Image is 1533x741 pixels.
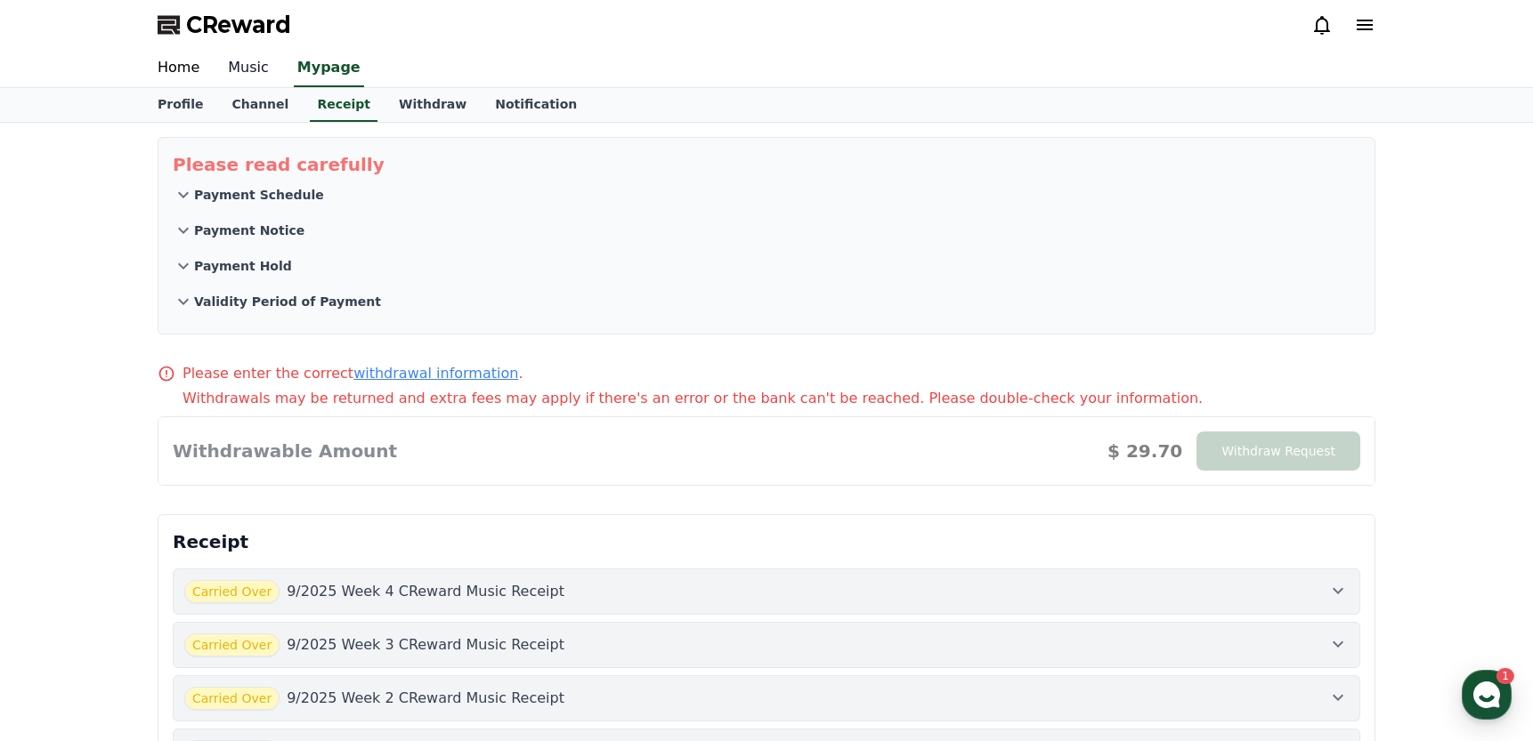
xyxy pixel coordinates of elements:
p: Please enter the correct . [182,363,523,384]
p: Withdrawals may be returned and extra fees may apply if there's an error or the bank can't be rea... [182,388,1375,409]
a: Withdraw [385,88,481,122]
span: Carried Over [184,580,280,603]
span: 1 [181,563,187,577]
p: 9/2025 Week 2 CReward Music Receipt [287,688,564,709]
a: Mypage [294,50,364,87]
a: Profile [143,88,217,122]
button: Carried Over 9/2025 Week 4 CReward Music Receipt [173,568,1360,615]
span: Carried Over [184,633,280,656]
span: Settings [264,591,307,605]
a: CReward [158,11,291,39]
a: Home [143,50,214,87]
button: Payment Notice [173,213,1360,248]
a: Music [214,50,283,87]
span: Messages [148,592,200,606]
a: Home [5,564,118,608]
button: Payment Schedule [173,177,1360,213]
button: Validity Period of Payment [173,284,1360,319]
p: Receipt [173,529,1360,554]
p: Validity Period of Payment [194,293,381,310]
a: withdrawal information [353,365,518,382]
span: CReward [186,11,291,39]
p: 9/2025 Week 4 CReward Music Receipt [287,581,564,602]
a: Receipt [310,88,377,122]
button: Carried Over 9/2025 Week 3 CReward Music Receipt [173,622,1360,668]
p: Please read carefully [173,152,1360,177]
a: Settings [230,564,342,608]
p: 9/2025 Week 3 CReward Music Receipt [287,634,564,656]
a: 1Messages [118,564,230,608]
span: Home [45,591,77,605]
button: Carried Over 9/2025 Week 2 CReward Music Receipt [173,675,1360,721]
p: Payment Schedule [194,186,324,204]
button: Payment Hold [173,248,1360,284]
a: Channel [217,88,303,122]
p: Payment Notice [194,221,304,239]
p: Payment Hold [194,257,292,275]
a: Notification [481,88,591,122]
span: Carried Over [184,687,280,710]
